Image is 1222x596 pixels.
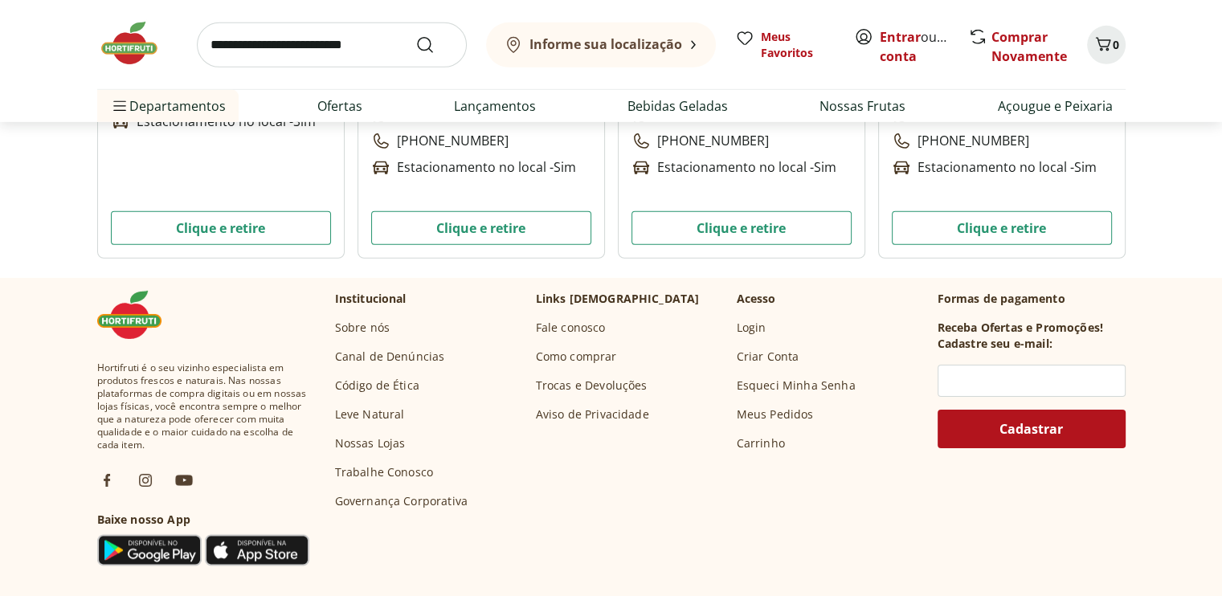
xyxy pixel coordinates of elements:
a: Governança Corporativa [335,493,468,509]
button: Informe sua localização [486,22,716,67]
a: Comprar Novamente [991,28,1067,65]
a: Bebidas Geladas [627,96,728,116]
img: ig [136,471,155,490]
h3: Receba Ofertas e Promoções! [938,320,1103,336]
p: Estacionamento no local - Sim [631,157,836,178]
p: [PHONE_NUMBER] [892,131,1029,151]
p: Estacionamento no local - Sim [892,157,1097,178]
span: Meus Favoritos [761,29,835,61]
a: Fale conosco [536,320,606,336]
a: Leve Natural [335,406,405,423]
img: fb [97,471,116,490]
p: Institucional [335,291,407,307]
a: Esqueci Minha Senha [737,378,856,394]
a: Meus Pedidos [737,406,814,423]
a: Carrinho [737,435,785,451]
a: Meus Favoritos [735,29,835,61]
input: search [197,22,467,67]
button: Carrinho [1087,26,1126,64]
b: Informe sua localização [529,35,682,53]
a: Trocas e Devoluções [536,378,648,394]
a: Código de Ética [335,378,419,394]
p: [PHONE_NUMBER] [631,131,769,151]
img: App Store Icon [205,534,309,566]
img: Hortifruti [97,291,178,339]
a: Nossas Frutas [819,96,905,116]
span: Departamentos [110,87,226,125]
p: [PHONE_NUMBER] [371,131,509,151]
a: Ofertas [317,96,362,116]
a: Canal de Denúncias [335,349,445,365]
h3: Baixe nosso App [97,512,309,528]
img: Hortifruti [97,19,178,67]
span: Cadastrar [999,423,1063,435]
a: Criar conta [880,28,968,65]
button: Menu [110,87,129,125]
button: Clique e retire [892,211,1112,245]
img: ytb [174,471,194,490]
p: Acesso [737,291,776,307]
a: Trabalhe Conosco [335,464,434,480]
span: Hortifruti é o seu vizinho especialista em produtos frescos e naturais. Nas nossas plataformas de... [97,361,309,451]
a: Lançamentos [454,96,536,116]
a: Açougue e Peixaria [997,96,1112,116]
img: Google Play Icon [97,534,202,566]
span: 0 [1113,37,1119,52]
a: Entrar [880,28,921,46]
button: Cadastrar [938,410,1126,448]
button: Clique e retire [631,211,852,245]
button: Submit Search [415,35,454,55]
p: Formas de pagamento [938,291,1126,307]
a: Nossas Lojas [335,435,406,451]
p: Estacionamento no local - Sim [371,157,576,178]
a: Aviso de Privacidade [536,406,649,423]
button: Clique e retire [371,211,591,245]
p: Links [DEMOGRAPHIC_DATA] [536,291,700,307]
span: ou [880,27,951,66]
a: Sobre nós [335,320,390,336]
a: Como comprar [536,349,617,365]
a: Criar Conta [737,349,799,365]
h3: Cadastre seu e-mail: [938,336,1052,352]
button: Clique e retire [111,211,331,245]
a: Login [737,320,766,336]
